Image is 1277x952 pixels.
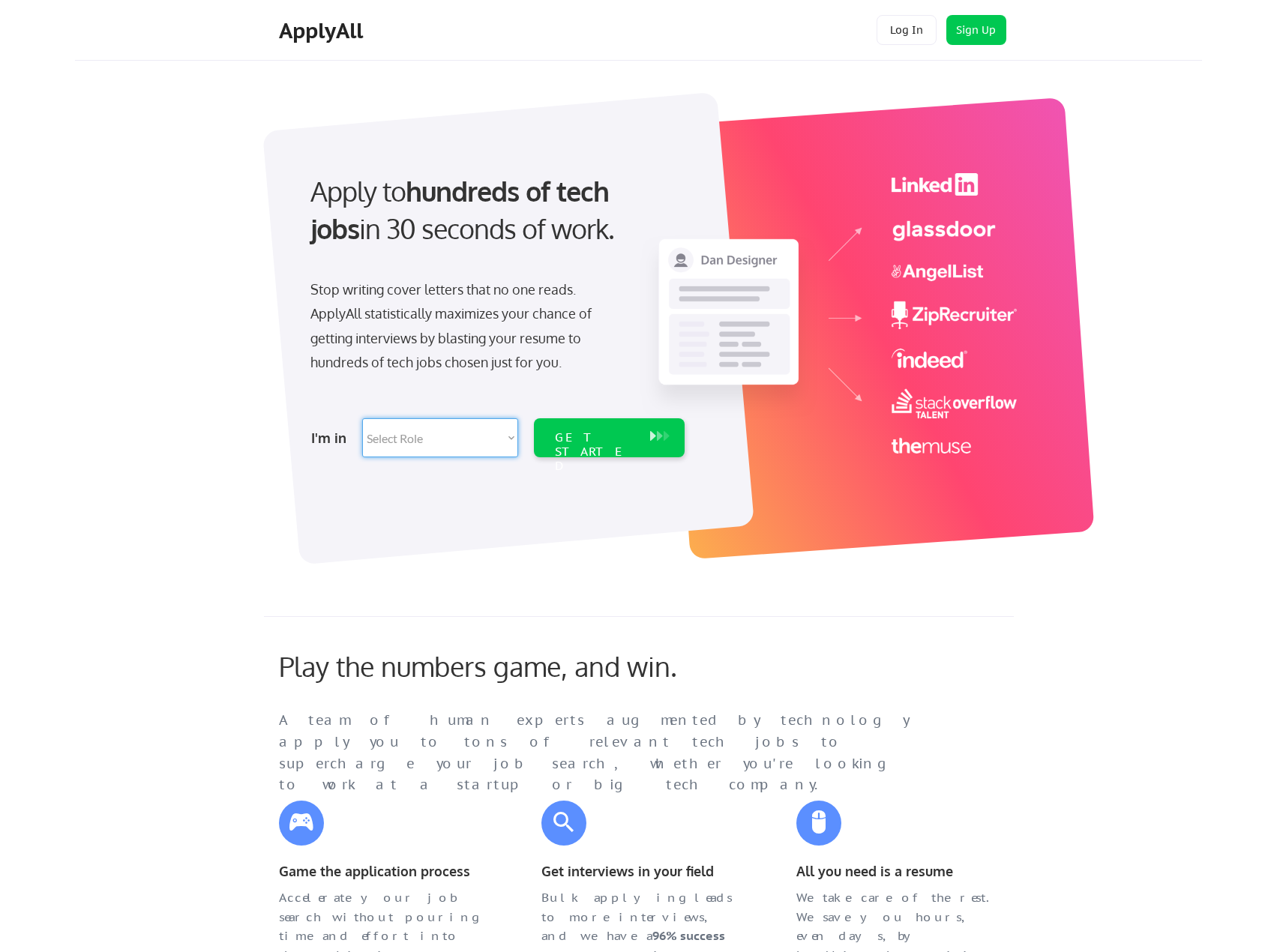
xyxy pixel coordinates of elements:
button: Log In [877,15,937,45]
div: GET STARTED [555,430,635,474]
div: Get interviews in your field [541,861,744,882]
div: I'm in [311,426,353,450]
div: A team of human experts augmented by technology apply you to tons of relevant tech jobs to superc... [279,710,939,796]
div: Game the application process [279,861,481,882]
button: Sign Up [946,15,1006,45]
div: Stop writing cover letters that no one reads. ApplyAll statistically maximizes your chance of get... [310,277,619,375]
strong: hundreds of tech jobs [310,174,616,245]
div: Play the numbers game, and win. [279,650,744,682]
div: All you need is a resume [796,861,999,882]
div: ApplyAll [279,18,367,43]
div: Apply to in 30 seconds of work. [310,172,679,248]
